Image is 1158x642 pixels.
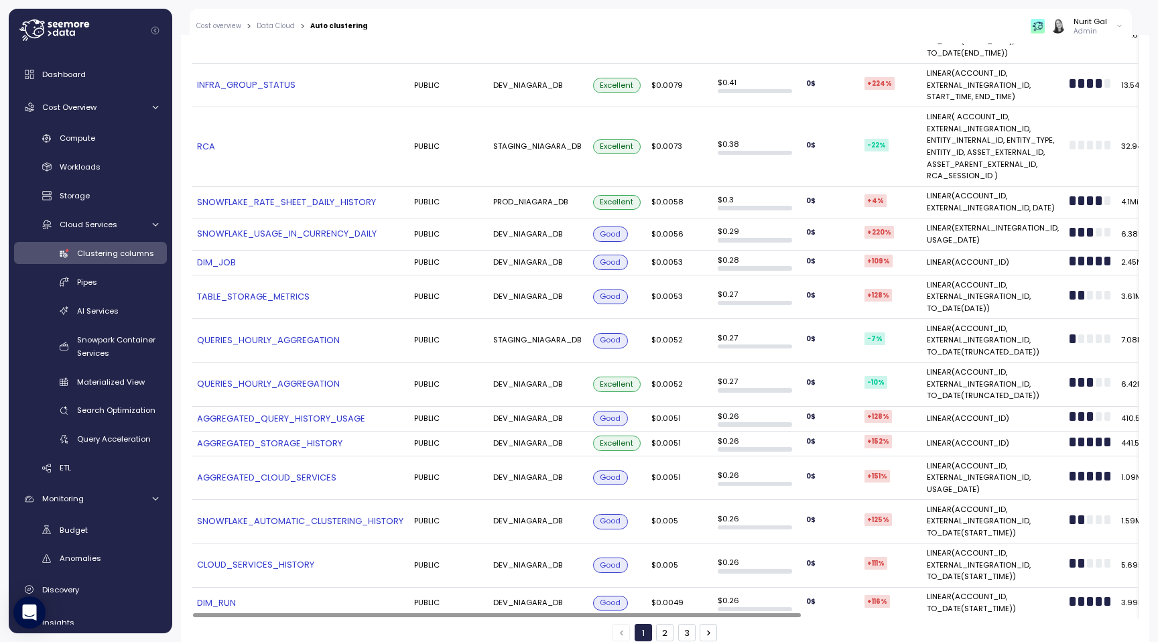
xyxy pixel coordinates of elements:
td: $ 0.26 [712,432,797,456]
td: DEV_NIAGARA_DB [488,251,587,275]
td: PUBLIC [409,543,488,587]
td: $ 0.26 [712,543,797,587]
span: Monitoring [42,493,84,504]
td: $0.0079 [646,64,712,107]
td: PUBLIC [409,432,488,456]
span: Workloads [60,162,101,172]
div: Excellent [593,139,641,155]
div: 0 $ [803,194,818,207]
a: Storage [14,185,167,207]
td: $ 0.38 [712,107,797,186]
td: $0.0052 [646,319,712,363]
td: $0.005 [646,543,712,587]
a: Compute [14,127,167,149]
div: -7 % [864,332,885,345]
a: SNOWFLAKE_AUTOMATIC_CLUSTERING_HISTORY [197,515,403,528]
td: PUBLIC [409,456,488,500]
a: QUERIES_HOURLY_AGGREGATION [197,334,403,347]
span: Dashboard [42,69,86,80]
span: Cloud Services [60,219,117,230]
div: Good [593,470,629,486]
div: +4 % [864,194,887,207]
a: TABLE_STORAGE_METRICS [197,290,403,304]
div: 0 $ [803,77,818,90]
a: Cloud Services [14,213,167,235]
img: 65f98ecb31a39d60f1f315eb.PNG [1031,19,1045,33]
div: +220 % [864,226,894,239]
td: LINEAR(ACCOUNT_ID) [921,432,1064,456]
div: Good [593,596,629,611]
td: DEV_NIAGARA_DB [488,500,587,543]
div: 0 $ [803,139,818,151]
td: PUBLIC [409,275,488,319]
a: Insights [14,609,167,636]
td: $ 0.26 [712,500,797,543]
td: $0.0051 [646,456,712,500]
td: LINEAR(ACCOUNT_ID, EXTERNAL_INTEGRATION_ID, DATE) [921,187,1064,219]
td: $ 0.26 [712,588,797,619]
a: Workloads [14,156,167,178]
td: LINEAR(ACCOUNT_ID, EXTERNAL_INTEGRATION_ID, TO_DATE(START_TIME)) [921,543,1064,587]
a: AI Services [14,300,167,322]
a: Budget [14,519,167,541]
td: LINEAR(ACCOUNT_ID, EXTERNAL_INTEGRATION_ID, START_TIME, END_TIME) [921,64,1064,107]
span: Compute [60,133,95,143]
a: Dashboard [14,61,167,88]
td: $0.0053 [646,251,712,275]
td: LINEAR(ACCOUNT_ID, EXTERNAL_INTEGRATION_ID, TO_DATE(START_TIME)) [921,500,1064,543]
span: Budget [60,525,88,535]
td: LINEAR(ACCOUNT_ID, EXTERNAL_INTEGRATION_ID, TO_DATE(TRUNCATED_DATE)) [921,363,1064,406]
a: CLOUD_SERVICES_HISTORY [197,558,403,572]
div: Good [593,333,629,348]
a: DIM_JOB [197,256,403,269]
a: Anomalies [14,548,167,570]
div: > [247,22,251,31]
a: QUERIES_HOURLY_AGGREGATION [197,377,403,391]
a: SNOWFLAKE_RATE_SHEET_DAILY_HISTORY [197,196,403,209]
td: $ 0.26 [712,407,797,432]
button: Collapse navigation [147,25,164,36]
td: PUBLIC [409,500,488,543]
td: $ 0.27 [712,363,797,406]
div: 0 $ [803,513,818,526]
div: +151 % [864,470,890,483]
a: Cost Overview [14,94,167,121]
td: $ 0.28 [712,251,797,275]
div: 0 $ [803,226,818,239]
td: STAGING_NIAGARA_DB [488,107,587,186]
td: DEV_NIAGARA_DB [488,543,587,587]
button: 2 [656,624,673,641]
a: AGGREGATED_CLOUD_SERVICES [197,471,403,485]
td: PUBLIC [409,218,488,251]
td: DEV_NIAGARA_DB [488,218,587,251]
a: Monitoring [14,486,167,513]
td: DEV_NIAGARA_DB [488,456,587,500]
td: LINEAR(ACCOUNT_ID, EXTERNAL_INTEGRATION_ID, TO_DATE(TRUNCATED_DATE)) [921,319,1064,363]
td: PUBLIC [409,319,488,363]
td: $ 0.41 [712,64,797,107]
span: Pipes [77,277,97,287]
a: Query Acceleration [14,428,167,450]
div: Good [593,290,629,305]
span: Storage [60,190,90,201]
div: +116 % [864,595,890,608]
span: Cost Overview [42,102,96,113]
img: ACg8ocIVugc3DtI--ID6pffOeA5XcvoqExjdOmyrlhjOptQpqjom7zQ=s96-c [1051,19,1065,33]
div: Excellent [593,195,641,210]
a: Data Cloud [257,23,295,29]
div: Good [593,514,629,529]
div: Excellent [593,436,641,451]
div: +111 % [864,557,887,570]
div: Nurit Gal [1074,16,1107,27]
div: +125 % [864,513,892,526]
div: 0 $ [803,557,818,570]
span: Discovery [42,584,79,595]
td: $ 0.27 [712,275,797,319]
div: +224 % [864,77,895,90]
div: +128 % [864,289,892,302]
a: Materialized View [14,371,167,393]
div: Excellent [593,377,641,392]
div: 0 $ [803,470,818,483]
div: Good [593,411,629,426]
div: > [300,22,305,31]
